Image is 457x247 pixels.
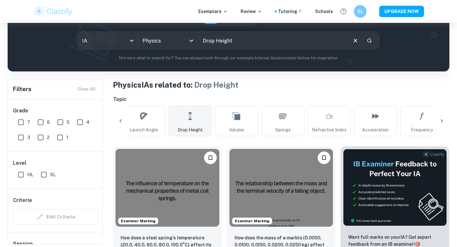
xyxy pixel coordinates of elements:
button: Clear [349,35,361,47]
p: Exemplars [198,8,228,15]
button: UPGRADE NOW [379,6,424,17]
span: Drop Height [194,80,238,89]
span: Examiner Marking [118,218,158,224]
img: Clastify logo [33,5,73,18]
span: 🎯 [415,242,420,247]
button: Search [364,35,375,46]
div: Criteria filters are unavailable when searching by topic [13,209,98,224]
p: Review [241,8,262,15]
span: Springs [275,126,291,133]
button: SL [354,5,367,18]
div: IA [78,32,138,50]
span: 3 [27,134,30,141]
span: Drop Height [178,126,203,133]
span: Launch Angle [129,126,158,133]
img: Physics IA example thumbnail: How does the mass of a marble (0.0050, 0 [229,149,333,227]
button: Open [187,36,196,45]
h6: SL [357,8,364,15]
span: 6 [47,119,50,126]
h1: Physics IAs related to: [113,79,449,90]
span: 1 [66,134,68,141]
span: Refractive Index [312,126,347,133]
span: SL [50,171,56,178]
h6: Grade [13,107,98,115]
h6: Criteria [13,197,32,204]
span: 7 [27,119,30,126]
h6: Level [13,159,98,167]
h6: Filters [13,85,31,94]
button: Help and Feedback [338,6,349,17]
img: Thumbnail [343,149,447,226]
button: Bookmark [204,151,217,164]
h6: Topic [113,96,449,103]
input: E.g. harmonic motion analysis, light diffraction experiments, sliding objects down a ramp... [198,32,347,50]
span: Examiner Marking [232,218,272,224]
img: Physics IA example thumbnail: How does a steel spring’s temperature (2 [116,149,219,227]
span: 4 [86,119,89,126]
button: Bookmark [318,151,330,164]
span: 5 [67,119,70,126]
span: Volume [229,126,244,133]
p: Not sure what to search for? You can always look through our example Internal Assessments below f... [13,55,444,61]
span: HL [27,171,33,178]
a: Tutoring [278,8,302,15]
span: Frequency [411,126,433,133]
span: Acceleration [362,126,389,133]
span: 2 [47,134,50,141]
a: Schools [315,8,333,15]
